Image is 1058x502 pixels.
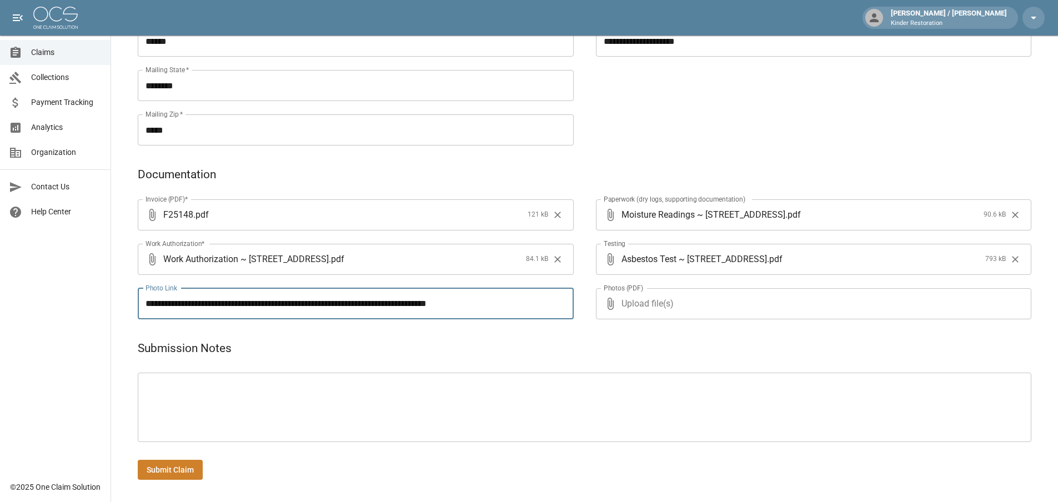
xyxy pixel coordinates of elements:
[604,239,625,248] label: Testing
[146,65,189,74] label: Mailing State
[621,288,1002,319] span: Upload file(s)
[146,283,177,293] label: Photo Link
[528,209,548,220] span: 121 kB
[604,283,643,293] label: Photos (PDF)
[984,209,1006,220] span: 90.6 kB
[10,481,101,493] div: © 2025 One Claim Solution
[549,251,566,268] button: Clear
[891,19,1007,28] p: Kinder Restoration
[146,194,188,204] label: Invoice (PDF)*
[31,97,102,108] span: Payment Tracking
[33,7,78,29] img: ocs-logo-white-transparent.png
[31,72,102,83] span: Collections
[31,181,102,193] span: Contact Us
[193,208,209,221] span: . pdf
[163,208,193,221] span: F25148
[621,253,767,265] span: Asbestos Test ~ [STREET_ADDRESS]
[138,460,203,480] button: Submit Claim
[549,207,566,223] button: Clear
[31,147,102,158] span: Organization
[1007,251,1024,268] button: Clear
[1007,207,1024,223] button: Clear
[146,239,205,248] label: Work Authorization*
[886,8,1011,28] div: [PERSON_NAME] / [PERSON_NAME]
[7,7,29,29] button: open drawer
[163,253,329,265] span: Work Authorization ~ [STREET_ADDRESS]
[31,206,102,218] span: Help Center
[604,194,745,204] label: Paperwork (dry logs, supporting documentation)
[767,253,783,265] span: . pdf
[621,208,785,221] span: Moisture Readings ~ [STREET_ADDRESS]
[31,47,102,58] span: Claims
[146,109,183,119] label: Mailing Zip
[31,122,102,133] span: Analytics
[526,254,548,265] span: 84.1 kB
[329,253,344,265] span: . pdf
[785,208,801,221] span: . pdf
[985,254,1006,265] span: 793 kB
